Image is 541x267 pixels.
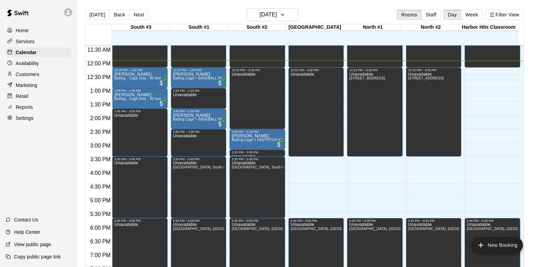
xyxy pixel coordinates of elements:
a: Retail [5,91,72,101]
div: 2:30 PM – 3:15 PM [232,130,283,133]
span: [GEOGRAPHIC_DATA], [GEOGRAPHIC_DATA], Harbor Hits Classroom [291,227,407,231]
span: 3:30 PM [88,156,112,162]
span: 1:30 PM [88,102,112,107]
p: Home [16,27,29,34]
a: Settings [5,113,72,123]
div: [GEOGRAPHIC_DATA] [286,24,344,31]
span: 11:30 AM [86,47,112,53]
div: 12:15 PM – 3:30 PM [349,68,400,72]
div: 12:15 PM – 2:30 PM [232,68,283,72]
span: 2:00 PM [88,115,112,121]
span: [GEOGRAPHIC_DATA], South #3 [173,165,228,169]
p: Settings [16,115,34,122]
p: Calendar [16,49,37,56]
button: Filter View [485,10,524,20]
span: [GEOGRAPHIC_DATA], [GEOGRAPHIC_DATA], Harbor Hits Classroom [173,227,290,231]
div: 3:30 PM – 5:45 PM [114,157,165,161]
a: Marketing [5,80,72,90]
div: 5:45 PM – 9:00 PM [232,219,283,222]
a: Calendar [5,47,72,58]
div: North #2 [402,24,459,31]
span: 5:00 PM [88,198,112,203]
p: Contact Us [14,216,38,223]
div: 5:45 PM – 9:00 PM [349,219,400,222]
div: 3:30 PM – 5:45 PM [173,157,224,161]
div: Customers [5,69,72,79]
button: [DATE] [85,10,110,20]
div: Harbor Hits Classroom [459,24,517,31]
div: 5:45 PM – 9:00 PM [408,219,459,222]
p: Help Center [14,229,40,236]
div: 3:15 PM – 3:30 PM [232,151,283,154]
div: 5:45 PM – 9:00 PM [173,219,224,222]
div: 12:15 PM – 1:00 PM [173,68,224,72]
span: 3:00 PM [88,143,112,149]
span: [GEOGRAPHIC_DATA], [GEOGRAPHIC_DATA], Harbor Hits Classroom [408,227,525,231]
h6: [DATE] [259,10,277,20]
span: [GEOGRAPHIC_DATA], South #3 [232,165,286,169]
div: 1:45 PM – 2:30 PM [173,110,224,113]
a: Home [5,25,72,36]
span: Batting - Cage Only - 40 foot - No pitching machine [114,97,197,101]
button: Back [109,10,130,20]
div: 3:30 PM – 5:45 PM: Unavailable [171,156,226,218]
div: 12:15 PM – 3:30 PM [408,68,459,72]
span: 7:00 PM [88,252,112,258]
span: All customers have paid [217,79,223,86]
span: 6:30 PM [88,239,112,244]
div: 1:00 PM – 1:45 PM: Norah Callahan [112,88,167,109]
a: Availability [5,58,72,68]
span: [GEOGRAPHIC_DATA], [GEOGRAPHIC_DATA], Harbor Hits Classroom [232,227,348,231]
span: 6:00 PM [88,225,112,231]
div: 1:00 PM – 1:45 PM [173,89,224,92]
p: Reports [16,104,33,111]
button: Week [461,10,482,20]
span: 4:30 PM [88,184,112,190]
div: 12:15 PM – 1:00 PM: Kyle Crabill [112,67,167,88]
p: Availability [16,60,39,67]
div: South #1 [170,24,228,31]
button: add [471,237,523,253]
div: Services [5,36,72,47]
div: 12:15 PM – 2:30 PM: Unavailable [230,67,285,129]
span: 1:00 PM [88,88,112,94]
button: Rooms [397,10,421,20]
div: 5:45 PM – 9:00 PM [114,219,165,222]
p: Services [16,38,35,45]
div: Reports [5,102,72,112]
p: View public page [14,241,51,248]
span: Batting Cage + FASTPITCH SOFTBALL Pitching Machine (Manual feed) [232,138,349,142]
div: 12:15 PM – 3:30 PM: Unavailable [406,67,461,156]
p: Marketing [16,82,37,89]
button: Next [129,10,148,20]
div: 5:45 PM – 9:00 PM [291,219,342,222]
div: 2:30 PM – 3:30 PM: Unavailable [171,129,226,156]
span: All customers have paid [217,120,223,127]
span: 12:30 PM [85,74,112,80]
div: 5:45 PM – 9:00 PM [467,219,518,222]
div: South #2 [228,24,286,31]
div: 1:45 PM – 3:30 PM: Unavailable [112,109,167,156]
span: 4:00 PM [88,170,112,176]
span: All customers have paid [275,141,282,148]
p: Customers [16,71,39,78]
div: 1:00 PM – 1:45 PM [114,89,165,92]
span: 12:00 PM [85,61,112,66]
div: 12:15 PM – 3:30 PM [291,68,342,72]
span: [STREET_ADDRESS] [349,76,385,80]
span: 5:30 PM [88,211,112,217]
button: Day [443,10,461,20]
div: 3:30 PM – 5:45 PM [232,157,283,161]
p: Copy public page link [14,253,61,260]
div: 1:00 PM – 1:45 PM: Unavailable [171,88,226,109]
button: [DATE] [247,8,298,21]
div: 1:45 PM – 3:30 PM [114,110,165,113]
span: 2:30 PM [88,129,112,135]
div: 12:15 PM – 3:30 PM: Unavailable [347,67,402,156]
div: 12:15 PM – 1:00 PM: Brody Hustead [171,67,226,88]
